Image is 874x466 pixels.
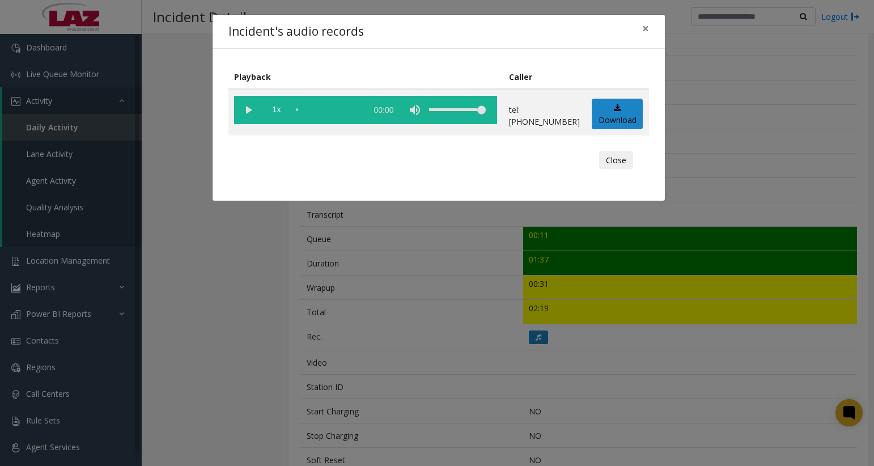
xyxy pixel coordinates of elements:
[503,65,586,89] th: Caller
[228,23,364,41] h4: Incident's audio records
[296,96,361,124] div: scrub bar
[642,20,649,36] span: ×
[509,104,580,128] p: tel:[PHONE_NUMBER]
[599,151,633,170] button: Close
[262,96,291,124] span: playback speed button
[592,99,643,130] a: Download
[634,15,657,43] button: Close
[228,65,503,89] th: Playback
[429,96,486,124] div: volume level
